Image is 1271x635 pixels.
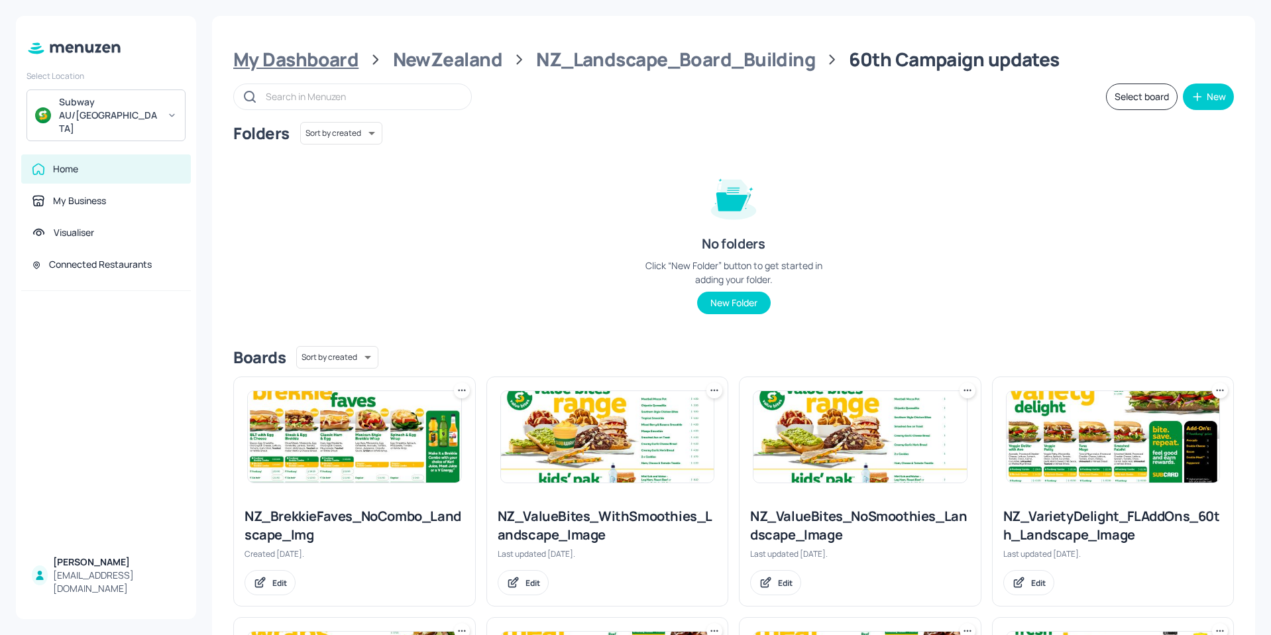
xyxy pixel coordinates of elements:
[59,95,159,135] div: Subway AU/[GEOGRAPHIC_DATA]
[1007,391,1220,483] img: 2025-07-18-1752811212425o3wjb5ght3.jpeg
[272,577,287,589] div: Edit
[233,347,286,368] div: Boards
[525,577,540,589] div: Edit
[393,48,502,72] div: NewZealand
[849,48,1059,72] div: 60th Campaign updates
[53,569,180,595] div: [EMAIL_ADDRESS][DOMAIN_NAME]
[536,48,815,72] div: NZ_Landscape_Board_Building
[1031,577,1046,589] div: Edit
[266,87,458,106] input: Search in Menuzen
[53,162,78,176] div: Home
[1003,548,1223,559] div: Last updated [DATE].
[49,258,152,271] div: Connected Restaurants
[248,391,461,483] img: 2025-07-15-1752546609016rv5o7xcvjpf.jpeg
[27,70,186,82] div: Select Location
[35,107,51,123] img: avatar
[750,507,970,544] div: NZ_ValueBites_NoSmoothies_Landscape_Image
[1003,507,1223,544] div: NZ_VarietyDelight_FLAddOns_60th_Landscape_Image
[1106,84,1178,110] button: Select board
[634,259,833,286] div: Click “New Folder” button to get started in adding your folder.
[300,120,382,146] div: Sort by created
[54,226,94,239] div: Visualiser
[753,391,967,483] img: 2025-08-08-1754617597944j8a8g1o4n7.jpeg
[1183,84,1234,110] button: New
[53,194,106,207] div: My Business
[498,548,718,559] div: Last updated [DATE].
[1207,92,1226,101] div: New
[233,123,290,144] div: Folders
[501,391,714,483] img: 2025-07-18-17528146911578271vpyb1md.jpeg
[498,507,718,544] div: NZ_ValueBites_WithSmoothies_Landscape_Image
[245,507,465,544] div: NZ_BrekkieFaves_NoCombo_Landscape_Img
[296,344,378,371] div: Sort by created
[702,235,765,253] div: No folders
[245,548,465,559] div: Created [DATE].
[53,555,180,569] div: [PERSON_NAME]
[697,292,771,314] button: New Folder
[778,577,793,589] div: Edit
[750,548,970,559] div: Last updated [DATE].
[700,163,767,229] img: folder-empty
[233,48,359,72] div: My Dashboard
